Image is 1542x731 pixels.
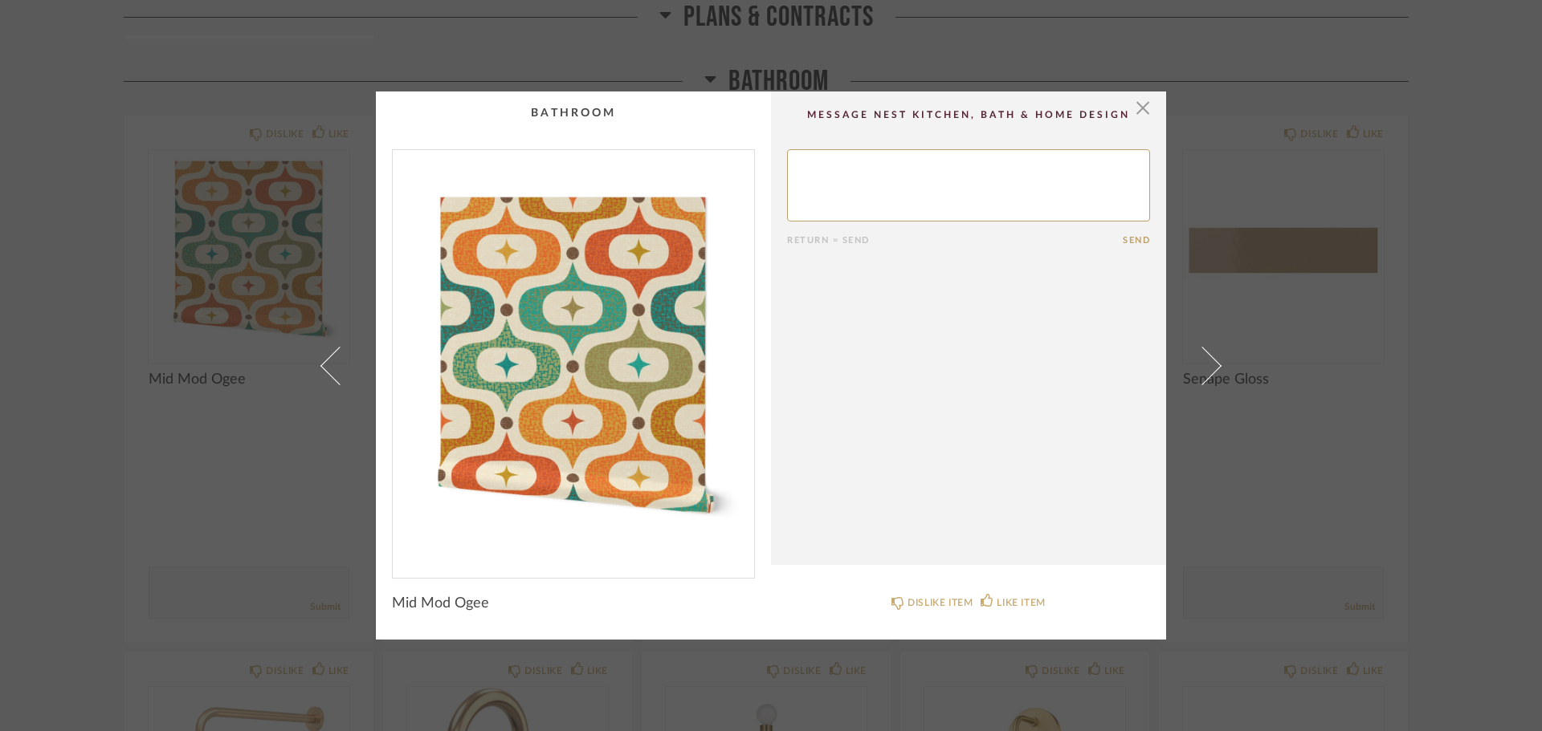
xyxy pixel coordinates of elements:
[393,150,754,565] div: 0
[393,150,754,565] img: 6f758373-4302-4dc5-ad49-0786577ff89c_1000x1000.jpg
[392,595,489,612] span: Mid Mod Ogee
[1127,91,1159,124] button: Close
[787,235,1123,246] div: Return = Send
[1123,235,1150,246] button: Send
[997,595,1045,611] div: LIKE ITEM
[908,595,973,611] div: DISLIKE ITEM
